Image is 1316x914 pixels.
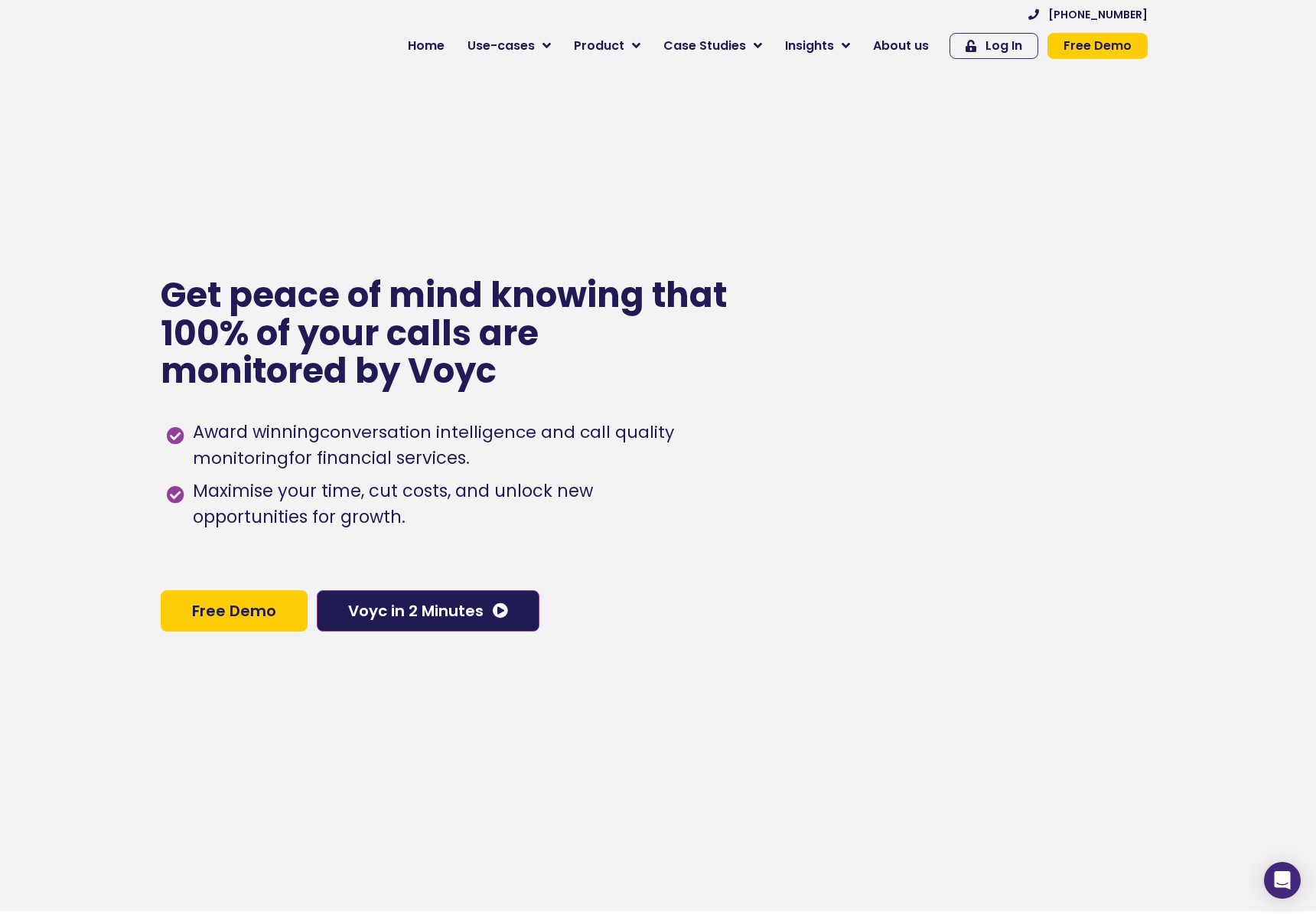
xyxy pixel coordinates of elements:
span: Award winning for financial services. [189,419,712,472]
div: Open Intercom Messenger [1264,862,1301,899]
p: Get peace of mind knowing that 100% of your calls are monitored by Voyc [161,276,729,390]
span: Maximise your time, cut costs, and unlock new opportunities for growth. [189,478,712,530]
a: Home [396,31,456,61]
a: [PHONE_NUMBER] [1028,9,1148,20]
img: voyc-full-logo [168,31,302,61]
span: Home [408,37,445,55]
a: Free Demo [1047,33,1148,59]
span: Voyc in 2 Minutes [348,603,484,619]
a: Product [562,31,652,61]
span: Case Studies [663,37,746,55]
span: About us [873,37,929,55]
span: [PHONE_NUMBER] [1048,9,1148,20]
span: Free Demo [1064,40,1132,52]
a: Free Demo [161,590,308,632]
a: Case Studies [652,31,774,61]
a: Insights [774,31,862,61]
span: Product [574,37,624,55]
span: Use-cases [467,37,535,55]
a: Use-cases [456,31,562,61]
span: Insights [785,37,834,55]
h1: conversation intelligence and call quality monitoring [193,420,674,470]
a: Log In [950,33,1038,59]
span: Free Demo [192,603,276,619]
a: Voyc in 2 Minutes [317,590,539,632]
a: About us [862,31,940,61]
span: Log In [985,40,1022,52]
